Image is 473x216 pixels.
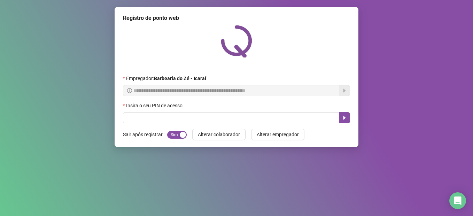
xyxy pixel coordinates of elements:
span: Alterar colaborador [198,131,240,138]
label: Sair após registrar [123,129,167,140]
div: Open Intercom Messenger [449,192,466,209]
span: Empregador : [126,75,206,82]
span: info-circle [127,88,132,93]
button: Alterar empregador [251,129,304,140]
div: Registro de ponto web [123,14,350,22]
span: caret-right [342,115,347,121]
button: Alterar colaborador [192,129,246,140]
span: Alterar empregador [257,131,299,138]
label: Insira o seu PIN de acesso [123,102,187,109]
strong: Barbearia do Zé - Icaraí [154,76,206,81]
img: QRPoint [221,25,252,57]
